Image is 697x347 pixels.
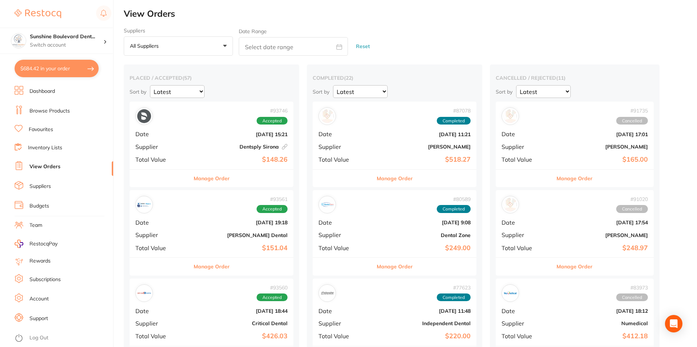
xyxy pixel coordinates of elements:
b: Dentsply Sirona [190,144,288,150]
span: # 80589 [437,196,471,202]
span: Supplier [502,320,549,327]
b: Independent Dental [373,320,471,326]
span: Date [502,219,549,226]
a: Log Out [29,334,48,342]
span: Total Value [502,333,549,339]
img: Independent Dental [320,286,334,300]
b: [DATE] 17:54 [554,220,648,225]
img: Sunshine Boulevard Dental [11,33,26,48]
img: Dental Zone [320,198,334,212]
span: Supplier [135,320,184,327]
b: [DATE] 17:01 [554,131,648,137]
span: # 87078 [437,108,471,114]
span: Accepted [257,293,288,301]
a: Subscriptions [29,276,61,283]
span: Total Value [135,333,184,339]
a: Restocq Logo [15,5,61,22]
span: # 83973 [616,285,648,291]
div: Dentsply Sirona#93746AcceptedDate[DATE] 15:21SupplierDentsply SironaTotal Value$148.26Manage Order [130,102,293,187]
button: Manage Order [377,170,413,187]
img: Henry Schein Halas [503,198,517,212]
h4: Sunshine Boulevard Dental [30,33,103,40]
img: Restocq Logo [15,9,61,18]
span: Date [135,308,184,314]
span: RestocqPay [29,240,58,248]
label: Suppliers [124,28,233,33]
a: Support [29,315,48,322]
button: Manage Order [194,170,230,187]
span: Supplier [318,320,367,327]
b: $518.27 [373,156,471,163]
span: Date [502,308,549,314]
span: Accepted [257,205,288,213]
button: Manage Order [194,258,230,275]
a: Favourites [29,126,53,133]
span: Cancelled [616,117,648,125]
b: [PERSON_NAME] [554,232,648,238]
img: Henry Schein Halas [503,109,517,123]
b: $165.00 [554,156,648,163]
span: Supplier [318,143,367,150]
span: # 91735 [616,108,648,114]
span: Cancelled [616,293,648,301]
span: Supplier [502,143,549,150]
span: Cancelled [616,205,648,213]
p: All suppliers [130,43,162,49]
a: RestocqPay [15,240,58,248]
b: [DATE] 9:08 [373,220,471,225]
a: Inventory Lists [28,144,62,151]
button: $684.42 in your order [15,60,99,77]
img: Critical Dental [137,286,151,300]
b: [PERSON_NAME] Dental [190,232,288,238]
span: Total Value [502,156,549,163]
span: Supplier [318,232,367,238]
span: Total Value [502,245,549,251]
span: Accepted [257,117,288,125]
b: [DATE] 11:48 [373,308,471,314]
b: $248.97 [554,244,648,252]
p: Sort by [313,88,329,95]
b: Dental Zone [373,232,471,238]
img: RestocqPay [15,240,23,248]
img: Dentsply Sirona [137,109,151,123]
button: Manage Order [557,258,593,275]
button: All suppliers [124,36,233,56]
a: Budgets [29,202,49,210]
span: Total Value [318,333,367,339]
input: Select date range [239,37,348,56]
img: Erskine Dental [137,198,151,212]
a: Browse Products [29,107,70,115]
b: [DATE] 18:44 [190,308,288,314]
label: Date Range [239,28,267,34]
a: Team [29,222,42,229]
span: Total Value [318,156,367,163]
span: Date [135,219,184,226]
p: Sort by [496,88,512,95]
p: Sort by [130,88,146,95]
span: Completed [437,205,471,213]
span: # 93746 [257,108,288,114]
b: $151.04 [190,244,288,252]
a: Dashboard [29,88,55,95]
span: Completed [437,117,471,125]
span: # 93561 [257,196,288,202]
b: $249.00 [373,244,471,252]
h2: placed / accepted ( 57 ) [130,75,293,81]
b: [DATE] 15:21 [190,131,288,137]
span: Completed [437,293,471,301]
div: Erskine Dental#93561AcceptedDate[DATE] 19:18Supplier[PERSON_NAME] DentalTotal Value$151.04Manage ... [130,190,293,276]
span: Total Value [135,245,184,251]
h2: cancelled / rejected ( 11 ) [496,75,654,81]
span: # 93560 [257,285,288,291]
span: Date [318,219,367,226]
button: Log Out [15,332,111,344]
b: $426.03 [190,332,288,340]
span: # 77623 [437,285,471,291]
h2: View Orders [124,9,697,19]
button: Manage Order [377,258,413,275]
div: Open Intercom Messenger [665,315,682,332]
b: Numedical [554,320,648,326]
img: Numedical [503,286,517,300]
b: $412.18 [554,332,648,340]
b: [DATE] 18:12 [554,308,648,314]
